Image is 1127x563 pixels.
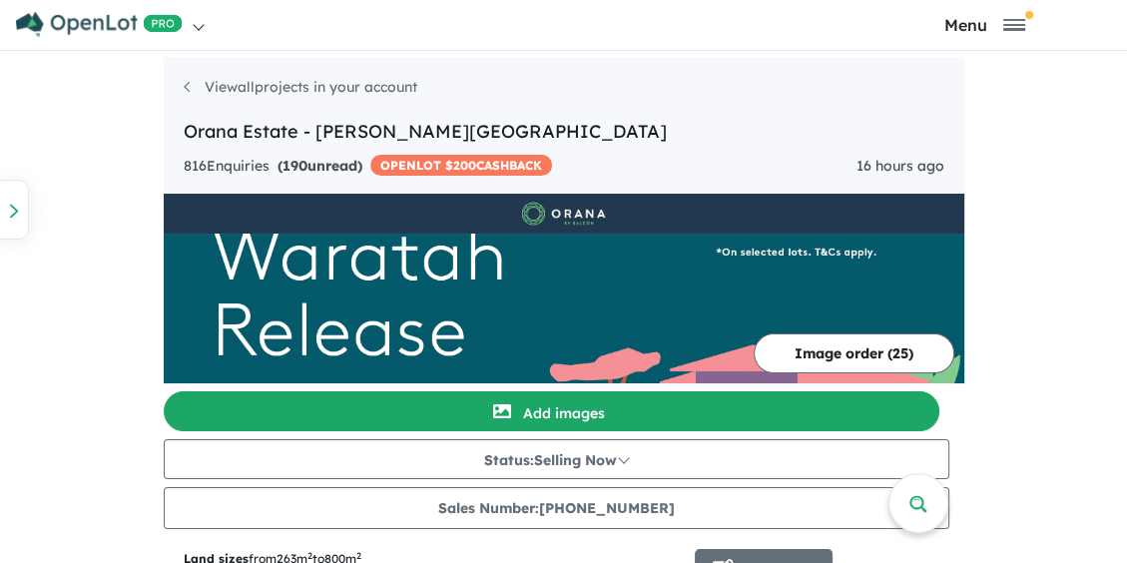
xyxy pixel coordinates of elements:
button: Toggle navigation [847,15,1122,34]
sup: 2 [307,550,312,561]
div: 816 Enquir ies [184,155,552,179]
a: Viewallprojects in your account [184,78,417,96]
button: Status:Selling Now [164,439,949,479]
img: Orana Estate - Clyde North Logo [172,202,956,226]
a: Orana Estate - Clyde North LogoOrana Estate - Clyde North [164,194,964,383]
a: Orana Estate - [PERSON_NAME][GEOGRAPHIC_DATA] [184,120,667,143]
sup: 2 [356,550,361,561]
img: Openlot PRO Logo White [16,12,183,37]
nav: breadcrumb [184,77,944,118]
span: 190 [282,157,307,175]
button: Image order (25) [754,333,954,373]
strong: ( unread) [278,157,362,175]
button: Sales Number:[PHONE_NUMBER] [164,487,949,529]
span: OPENLOT $ 200 CASHBACK [370,155,552,176]
button: Add images [164,391,939,431]
div: 16 hours ago [856,155,944,179]
img: Orana Estate - Clyde North [164,234,964,383]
